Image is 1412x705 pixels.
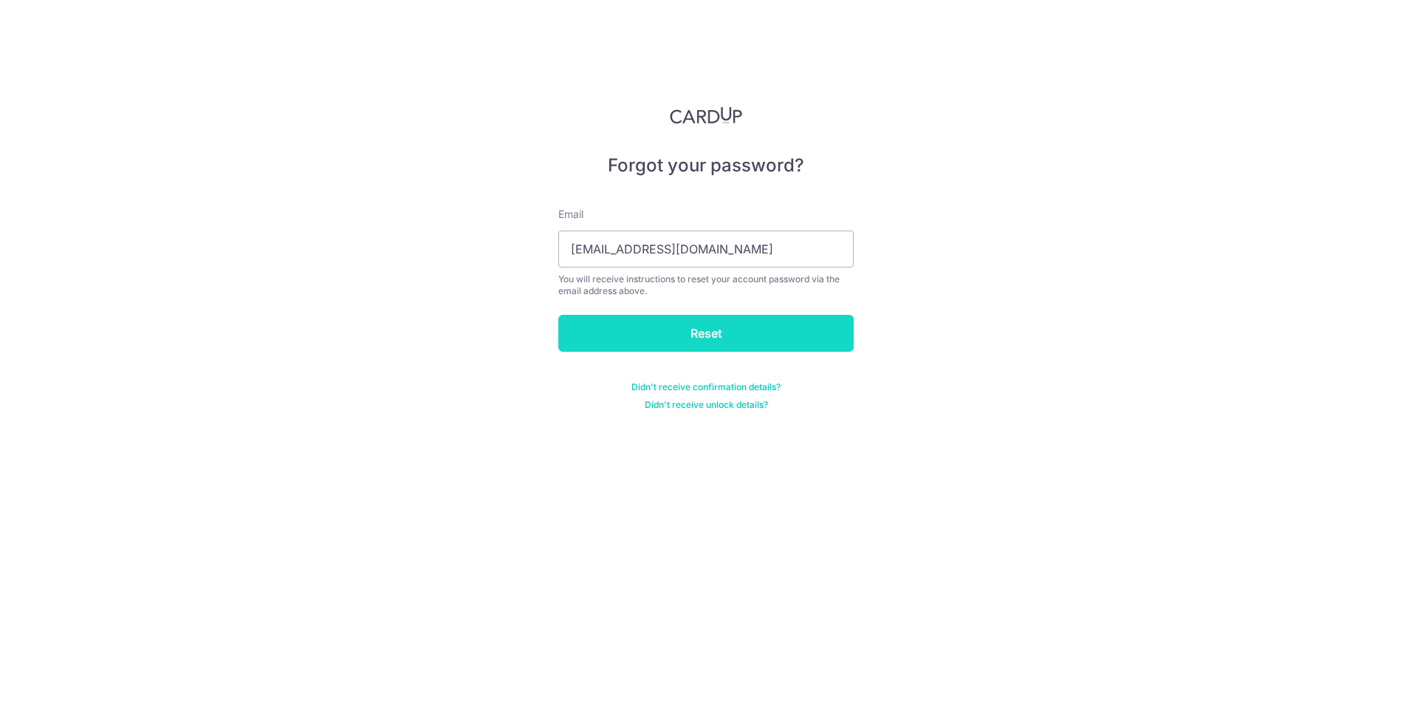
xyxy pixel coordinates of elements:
[558,207,583,222] label: Email
[558,273,854,297] div: You will receive instructions to reset your account password via the email address above.
[558,154,854,177] h5: Forgot your password?
[558,231,854,268] input: Enter your Email
[670,106,742,124] img: CardUp Logo
[631,381,781,393] a: Didn't receive confirmation details?
[558,315,854,352] input: Reset
[645,399,768,411] a: Didn't receive unlock details?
